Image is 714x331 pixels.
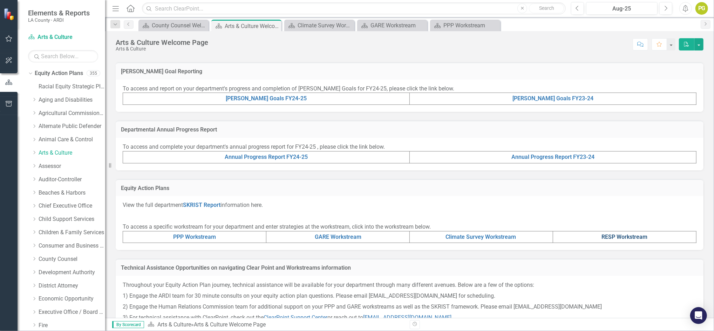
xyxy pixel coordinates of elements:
[39,189,105,197] a: Beaches & Harbors
[123,222,696,231] p: To access a specific workstream for your department and enter strategies at the workstream, click...
[39,83,105,91] a: Racial Equity Strategic Plan
[28,9,90,17] span: Elements & Reports
[39,202,105,210] a: Chief Executive Office
[123,201,696,211] p: View the full department information here.
[286,21,353,30] a: Climate Survey Workstream
[39,162,105,170] a: Assessor
[183,202,220,208] a: SKRIST Report
[140,21,207,30] a: County Counsel Welcome Page
[116,39,208,46] div: Arts & Culture Welcome Page
[39,269,105,277] a: Development Authority
[39,308,105,316] a: Executive Office / Board of Supervisors
[226,95,307,102] a: [PERSON_NAME] Goals FY24-25
[511,154,594,160] a: Annual Progress Report FY23-24
[39,109,105,117] a: Agricultural Commissioner/ Weights & Measures
[39,229,105,237] a: Children & Family Services
[264,314,327,321] a: ClearPoint Support Center
[690,307,707,324] div: Open Intercom Messenger
[695,2,708,15] button: PG
[39,149,105,157] a: Arts & Culture
[4,8,16,20] img: ClearPoint Strategy
[298,21,353,30] div: Climate Survey Workstream
[225,154,308,160] a: Annual Progress Report FY24-25
[123,143,696,151] p: To access and complete your department's annual progress report for FY24-25 , please click the li...
[123,302,696,312] p: 2) Engage the Human Relations Commission team for additional support on your PPP and GARE workstr...
[152,21,207,30] div: County Counsel Welcome Page
[39,122,105,130] a: Alternate Public Defender
[39,96,105,104] a: Aging and Disabilities
[121,68,698,75] h3: [PERSON_NAME] Goal Reporting
[602,234,648,240] a: RESP Workstream
[39,176,105,184] a: Auditor-Controller
[121,265,698,271] h3: Technical Assistance Opportunities on navigating Clear Point and Workstreams information
[28,17,90,23] small: LA County - ARDI
[586,2,658,15] button: Aug-25
[112,321,144,328] span: By Scorecard
[363,314,453,321] a: [EMAIL_ADDRESS][DOMAIN_NAME].
[123,291,696,302] p: 1) Engage the ARDI team for 30 minute consults on your equity action plan questions. Please email...
[39,242,105,250] a: Consumer and Business Affairs
[39,136,105,144] a: Animal Care & Control
[446,234,516,240] a: Climate Survey Workstream
[359,21,426,30] a: GARE Workstream
[28,50,98,62] input: Search Below...
[123,312,696,323] p: 3) For technical assistance with ClearPoint, check out the or reach out to
[370,21,426,30] div: GARE Workstream
[157,321,191,328] a: Arts & Culture
[315,234,361,240] a: GARE Workstream
[35,69,83,77] a: Equity Action Plans
[39,255,105,263] a: County Counsel
[28,33,98,41] a: Arts & Culture
[116,46,208,52] div: Arts & Culture
[432,21,498,30] a: PPP Workstream
[39,282,105,290] a: District Attorney
[39,322,105,330] a: Fire
[443,21,498,30] div: PPP Workstream
[87,70,100,76] div: 355
[539,5,554,11] span: Search
[173,234,216,240] a: PPP Workstream
[39,295,105,303] a: Economic Opportunity
[225,22,280,31] div: Arts & Culture Welcome Page
[123,281,696,291] p: Throughout your Equity Action Plan journey, technical assistance will be available for your depar...
[121,185,698,191] h3: Equity Action Plans
[39,215,105,223] a: Child Support Services
[142,2,566,15] input: Search ClearPoint...
[121,127,698,133] h3: Departmental Annual Progress Report
[148,321,404,329] div: »
[512,95,593,102] a: [PERSON_NAME] Goals FY23-24
[194,321,266,328] div: Arts & Culture Welcome Page
[589,5,655,13] div: Aug-25
[123,85,696,93] p: To access and report on your department's progress and completion of [PERSON_NAME] Goals for FY24...
[529,4,564,13] button: Search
